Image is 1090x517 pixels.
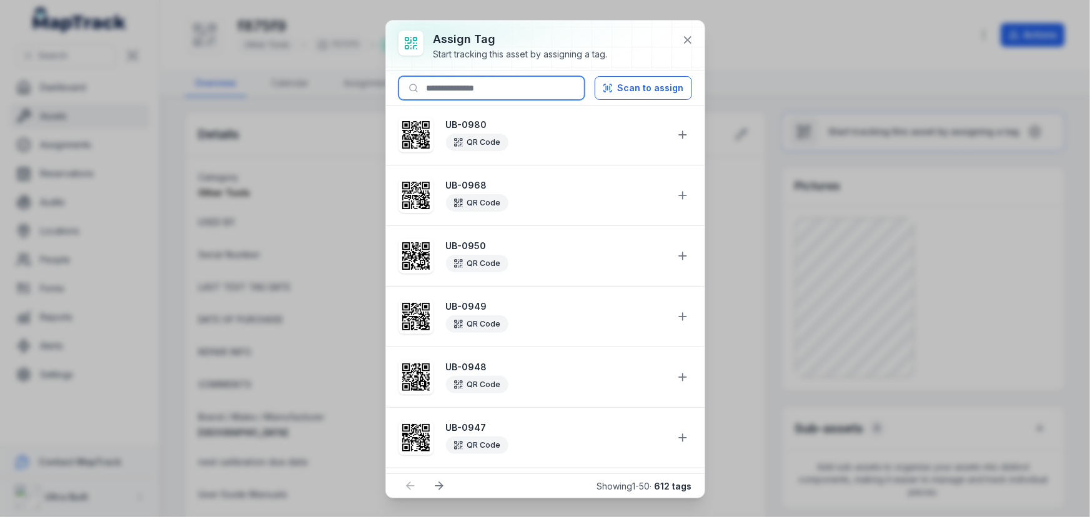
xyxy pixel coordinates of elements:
div: QR Code [446,194,508,212]
div: QR Code [446,255,508,272]
strong: UB-0950 [446,240,666,252]
strong: UB-0947 [446,421,666,434]
span: Showing 1 - 50 · [597,481,692,491]
strong: UB-0948 [446,361,666,373]
div: QR Code [446,315,508,333]
strong: 612 tags [655,481,692,491]
strong: UB-0980 [446,119,666,131]
strong: UB-0968 [446,179,666,192]
div: QR Code [446,436,508,454]
div: QR Code [446,134,508,151]
div: Start tracking this asset by assigning a tag. [434,48,608,61]
button: Scan to assign [595,76,692,100]
div: QR Code [446,376,508,393]
strong: UB-0949 [446,300,666,313]
h3: Assign tag [434,31,608,48]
